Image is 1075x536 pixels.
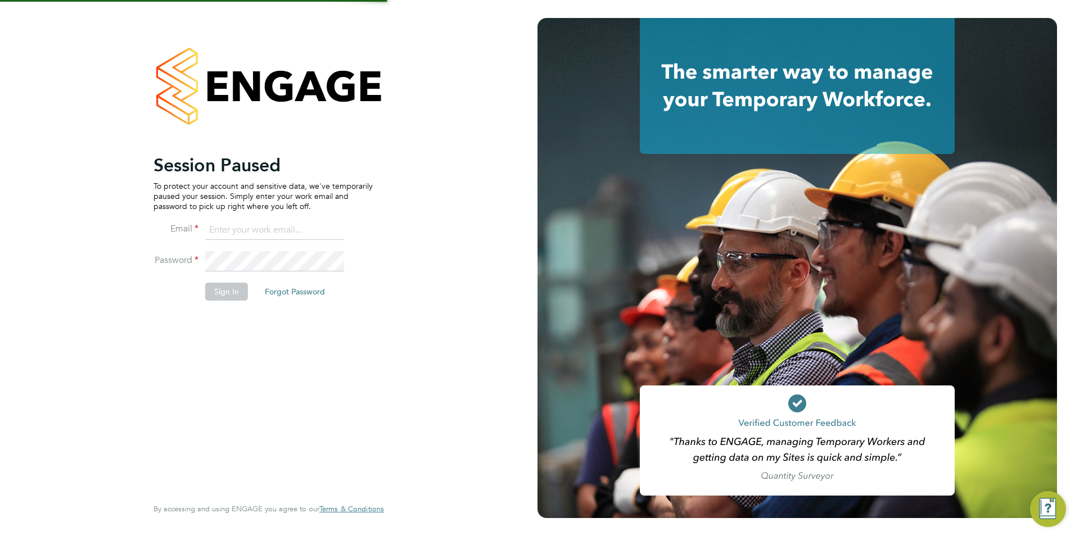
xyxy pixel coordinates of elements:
p: To protect your account and sensitive data, we've temporarily paused your session. Simply enter y... [153,181,373,212]
span: By accessing and using ENGAGE you agree to our [153,504,384,514]
button: Sign In [205,283,248,301]
input: Enter your work email... [205,220,344,240]
label: Email [153,223,198,235]
a: Terms & Conditions [319,505,384,514]
button: Engage Resource Center [1030,491,1066,527]
button: Forgot Password [256,283,334,301]
span: Terms & Conditions [319,504,384,514]
label: Password [153,255,198,266]
h2: Session Paused [153,154,373,176]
